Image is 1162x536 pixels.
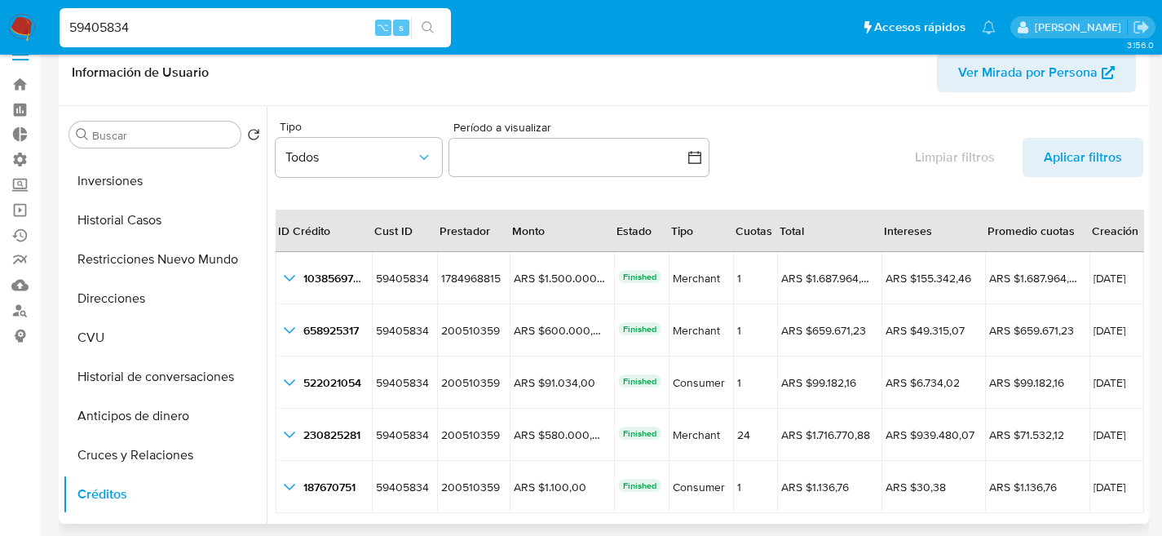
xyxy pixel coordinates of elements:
button: search-icon [411,16,444,39]
input: Buscar [92,128,234,143]
button: Ver Mirada por Persona [937,53,1136,92]
a: Notificaciones [982,20,996,34]
button: Historial Casos [63,201,267,240]
span: 3.156.0 [1127,38,1154,51]
h1: Información de Usuario [72,64,209,81]
span: s [399,20,404,35]
span: ⌥ [377,20,389,35]
span: Accesos rápidos [874,19,965,36]
button: Restricciones Nuevo Mundo [63,240,267,279]
button: Historial de conversaciones [63,357,267,396]
button: Anticipos de dinero [63,396,267,436]
button: Buscar [76,128,89,141]
input: Buscar usuario o caso... [60,17,451,38]
button: Cruces y Relaciones [63,436,267,475]
span: Ver Mirada por Persona [958,53,1098,92]
button: CVU [63,318,267,357]
p: facundo.marin@mercadolibre.com [1035,20,1127,35]
button: Créditos [63,475,267,514]
button: Inversiones [63,162,267,201]
button: Volver al orden por defecto [247,128,260,146]
button: Direcciones [63,279,267,318]
a: Salir [1133,19,1150,36]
